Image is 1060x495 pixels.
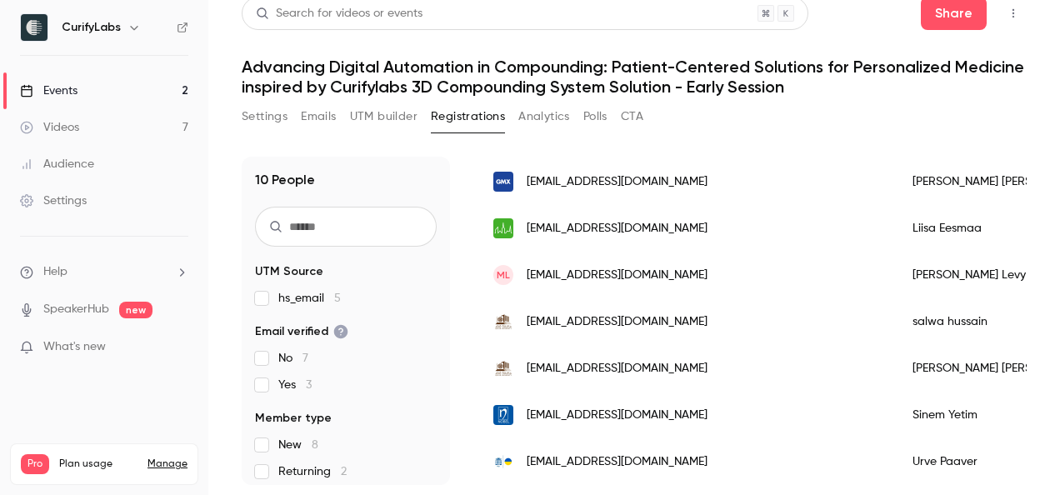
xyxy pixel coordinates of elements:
span: [EMAIL_ADDRESS][DOMAIN_NAME] [527,267,707,284]
span: 3 [306,379,312,391]
img: CurifyLabs [21,14,47,41]
button: Analytics [518,103,570,130]
div: Audience [20,156,94,172]
span: Email verified [255,323,348,340]
div: Settings [20,192,87,209]
span: hs_email [278,290,341,307]
button: Registrations [431,103,505,130]
span: New [278,437,318,453]
span: 7 [302,352,308,364]
span: What's new [43,338,106,356]
span: [EMAIL_ADDRESS][DOMAIN_NAME] [527,220,707,237]
div: Search for videos or events [256,5,422,22]
span: 8 [312,439,318,451]
span: 2 [341,466,347,477]
span: Yes [278,377,312,393]
button: UTM builder [350,103,417,130]
button: Polls [583,103,607,130]
span: ML [497,267,510,282]
img: nobel.com.tr [493,405,513,425]
span: new [119,302,152,318]
iframe: Noticeable Trigger [168,340,188,355]
span: Returning [278,463,347,480]
h1: 10 People [255,170,315,190]
a: SpeakerHub [43,301,109,318]
span: Plan usage [59,457,137,471]
span: [EMAIL_ADDRESS][DOMAIN_NAME] [527,173,707,191]
span: Pro [21,454,49,474]
div: Videos [20,119,79,136]
img: qu.edu.qa [493,358,513,378]
span: [EMAIL_ADDRESS][DOMAIN_NAME] [527,313,707,331]
a: Manage [147,457,187,471]
div: Events [20,82,77,99]
span: Help [43,263,67,281]
h1: Advancing Digital Automation in Compounding: Patient-Centered Solutions for Personalized Medicine... [242,57,1027,97]
span: 5 [334,292,341,304]
button: Settings [242,103,287,130]
img: gmx.net [493,172,513,192]
img: ut.ee [493,452,513,472]
button: CTA [621,103,643,130]
span: [EMAIL_ADDRESS][DOMAIN_NAME] [527,360,707,377]
h6: CurifyLabs [62,19,121,36]
span: [EMAIL_ADDRESS][DOMAIN_NAME] [527,407,707,424]
img: qu.edu.qa [493,312,513,332]
img: itk.ee [493,218,513,238]
li: help-dropdown-opener [20,263,188,281]
button: Emails [301,103,336,130]
span: [EMAIL_ADDRESS][DOMAIN_NAME] [527,453,707,471]
span: No [278,350,308,367]
span: Member type [255,410,332,427]
span: UTM Source [255,263,323,280]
